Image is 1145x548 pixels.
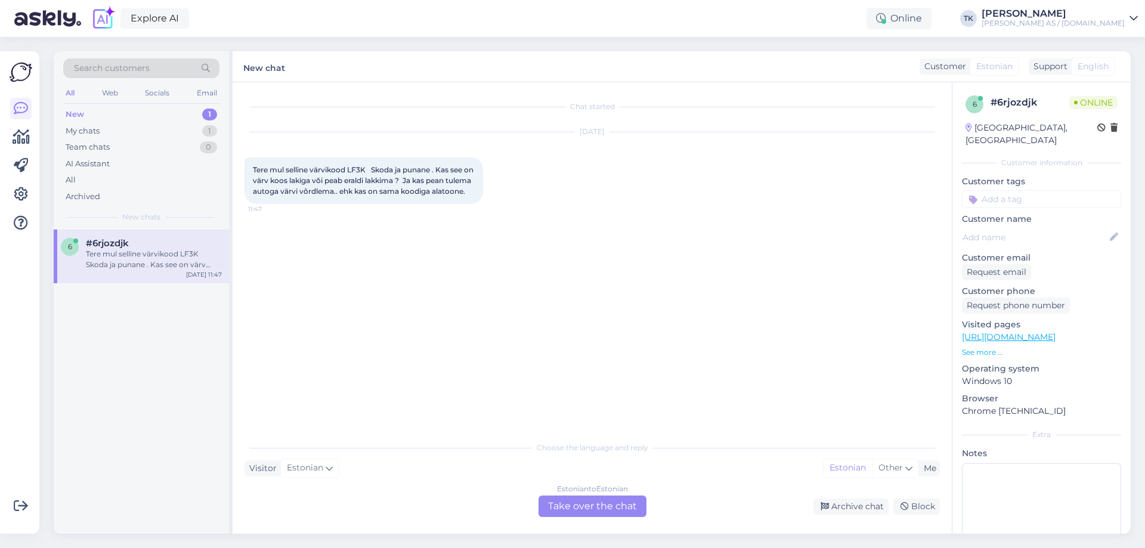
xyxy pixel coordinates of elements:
div: TK [960,10,977,27]
p: Windows 10 [962,375,1121,388]
div: [PERSON_NAME] [982,9,1125,18]
p: Customer name [962,213,1121,225]
span: English [1078,60,1109,73]
div: 1 [202,125,217,137]
div: Request phone number [962,298,1070,314]
img: explore-ai [91,6,116,31]
p: Chrome [TECHNICAL_ID] [962,405,1121,417]
div: Estonian to Estonian [557,484,628,494]
div: [DATE] [245,126,940,137]
div: Tere mul selline värvikood LF3K Skoda ja punane . Kas see on värv koos lakiga või peab eraldi lak... [86,249,222,270]
div: Web [100,85,120,101]
div: Request email [962,264,1031,280]
div: Visitor [245,462,277,475]
div: Archived [66,191,100,203]
p: Operating system [962,363,1121,375]
div: My chats [66,125,100,137]
span: 6 [973,100,977,109]
span: Estonian [976,60,1013,73]
span: Other [878,462,903,473]
a: [URL][DOMAIN_NAME] [962,332,1056,342]
input: Add name [963,231,1107,244]
div: [GEOGRAPHIC_DATA], [GEOGRAPHIC_DATA] [965,122,1097,147]
div: 1 [202,109,217,120]
span: Estonian [287,462,323,475]
p: Customer tags [962,175,1121,188]
a: [PERSON_NAME][PERSON_NAME] AS / [DOMAIN_NAME] [982,9,1138,28]
label: New chat [243,58,285,75]
p: Customer phone [962,285,1121,298]
div: New [66,109,84,120]
div: All [66,174,76,186]
div: Support [1029,60,1067,73]
div: [PERSON_NAME] AS / [DOMAIN_NAME] [982,18,1125,28]
span: 11:47 [248,205,293,213]
p: Notes [962,447,1121,460]
div: [DATE] 11:47 [186,270,222,279]
input: Add a tag [962,190,1121,208]
p: Customer email [962,252,1121,264]
span: New chats [122,212,160,222]
p: See more ... [962,347,1121,358]
div: Archive chat [813,499,889,515]
div: All [63,85,77,101]
div: Choose the language and reply [245,442,940,453]
span: Search customers [74,62,150,75]
div: Socials [143,85,172,101]
div: Chat started [245,101,940,112]
div: Take over the chat [539,496,646,517]
div: Me [919,462,936,475]
p: Browser [962,392,1121,405]
span: 6 [68,242,72,251]
div: Team chats [66,141,110,153]
p: Visited pages [962,318,1121,331]
div: Customer [920,60,966,73]
img: Askly Logo [10,61,32,83]
div: Block [893,499,940,515]
div: # 6rjozdjk [991,95,1069,110]
div: Extra [962,429,1121,440]
div: 0 [200,141,217,153]
div: Online [867,8,932,29]
div: Email [194,85,219,101]
span: Tere mul selline värvikood LF3K Skoda ja punane . Kas see on värv koos lakiga või peab eraldi lak... [253,165,475,196]
div: Customer information [962,157,1121,168]
span: Online [1069,96,1118,109]
span: #6rjozdjk [86,238,129,249]
a: Explore AI [120,8,189,29]
div: Estonian [824,459,872,477]
div: AI Assistant [66,158,110,170]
